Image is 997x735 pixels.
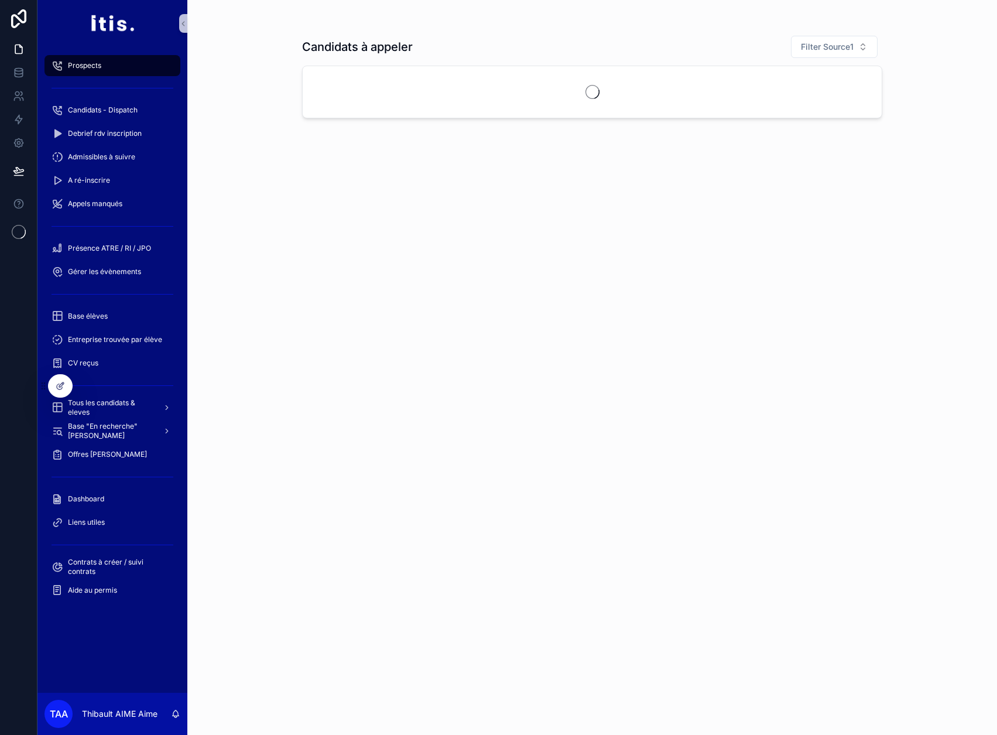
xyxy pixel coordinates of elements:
[44,193,180,214] a: Appels manqués
[302,39,413,55] h1: Candidats à appeler
[44,261,180,282] a: Gérer les évènements
[44,123,180,144] a: Debrief rdv inscription
[50,707,68,721] span: TAA
[44,100,180,121] a: Candidats - Dispatch
[68,61,101,70] span: Prospects
[82,708,157,720] p: Thibault AIME Aime
[68,199,122,208] span: Appels manqués
[44,397,180,418] a: Tous les candidats & eleves
[68,176,110,185] span: A ré-inscrire
[68,244,151,253] span: Présence ATRE / RI / JPO
[44,170,180,191] a: A ré-inscrire
[44,146,180,167] a: Admissibles à suivre
[44,488,180,510] a: Dashboard
[44,353,180,374] a: CV reçus
[68,398,153,417] span: Tous les candidats & eleves
[44,421,180,442] a: Base "En recherche" [PERSON_NAME]
[68,312,108,321] span: Base élèves
[68,586,117,595] span: Aide au permis
[68,558,169,576] span: Contrats à créer / suivi contrats
[44,329,180,350] a: Entreprise trouvée par élève
[44,306,180,327] a: Base élèves
[68,335,162,344] span: Entreprise trouvée par élève
[68,422,153,440] span: Base "En recherche" [PERSON_NAME]
[90,14,134,33] img: App logo
[68,152,135,162] span: Admissibles à suivre
[44,512,180,533] a: Liens utiles
[801,41,854,53] span: Filter Source1
[44,556,180,577] a: Contrats à créer / suivi contrats
[68,105,138,115] span: Candidats - Dispatch
[68,267,141,276] span: Gérer les évènements
[68,494,104,504] span: Dashboard
[44,55,180,76] a: Prospects
[68,129,142,138] span: Debrief rdv inscription
[68,518,105,527] span: Liens utiles
[791,36,878,58] button: Select Button
[44,444,180,465] a: Offres [PERSON_NAME]
[44,580,180,601] a: Aide au permis
[68,358,98,368] span: CV reçus
[37,47,187,616] div: scrollable content
[68,450,147,459] span: Offres [PERSON_NAME]
[44,238,180,259] a: Présence ATRE / RI / JPO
